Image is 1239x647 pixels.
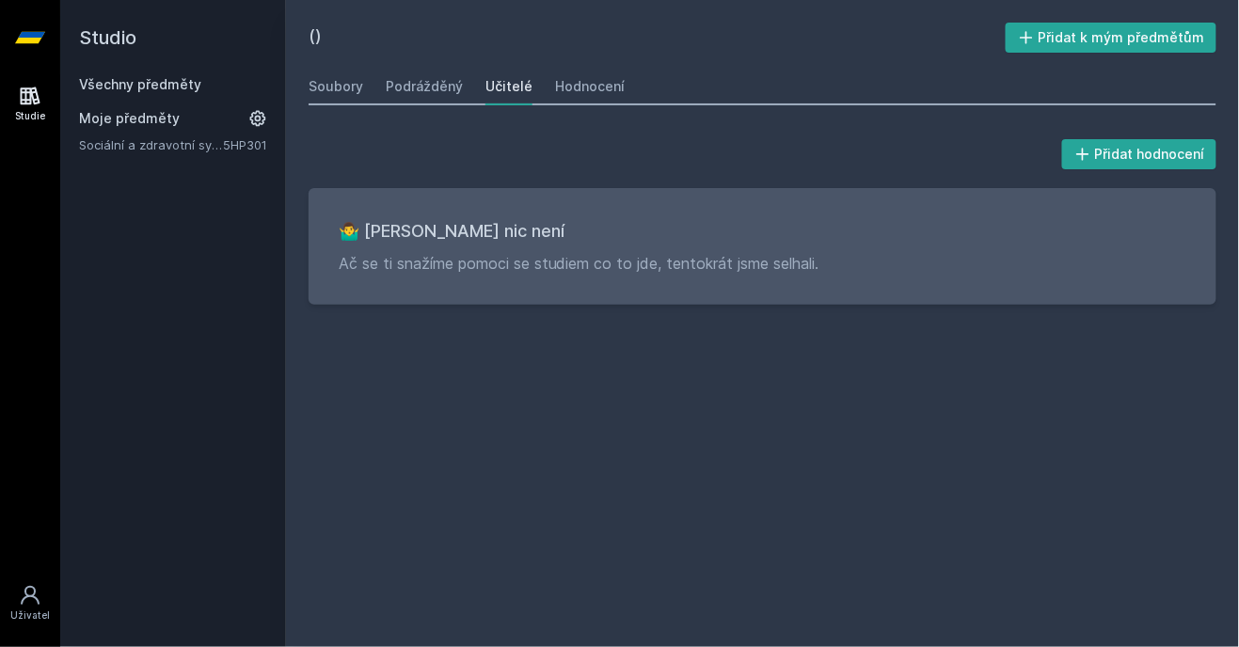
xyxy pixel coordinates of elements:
font: () [309,25,322,45]
font: Soubory [309,78,363,94]
font: Ač se ti snažíme pomoci se studiem co to jde, tentokrát jsme selhali. [339,254,818,273]
a: Studie [4,75,56,133]
button: Přidat hodnocení [1062,139,1217,169]
a: Sociální a zdravotní systém [79,135,223,154]
a: Uživatel [4,575,56,632]
font: Uživatel [10,609,50,621]
font: Moje předměty [79,110,180,126]
a: Všechny předměty [79,76,201,92]
a: 5HP301 [223,137,267,152]
font: Hodnocení [555,78,625,94]
font: Studie [15,110,45,121]
button: Přidat k mým předmětům [1006,23,1217,53]
font: Učitelé [485,78,532,94]
font: 🤷‍♂️ [PERSON_NAME] nic není [339,221,564,241]
font: Studio [79,26,136,49]
font: Podrážděný [386,78,463,94]
a: Učitelé [485,68,532,105]
font: Přidat k mým předmětům [1039,29,1205,45]
a: Hodnocení [555,68,625,105]
a: Podrážděný [386,68,463,105]
font: Sociální a zdravotní systém [79,137,241,152]
a: Soubory [309,68,363,105]
font: Přidat hodnocení [1095,146,1205,162]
